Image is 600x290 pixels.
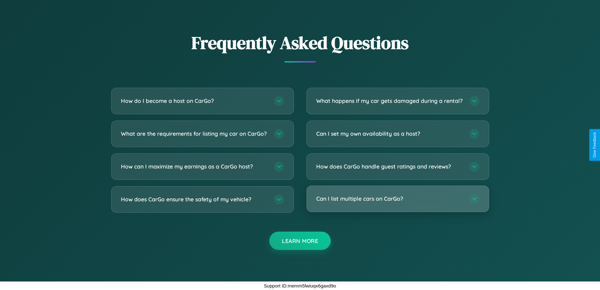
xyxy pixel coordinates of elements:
[264,281,336,290] p: Support ID: memm5lwiuqx6gaxd9o
[121,163,268,170] h3: How can I maximize my earnings as a CarGo host?
[121,97,268,105] h3: How do I become a host on CarGo?
[316,163,463,170] h3: How does CarGo handle guest ratings and reviews?
[316,130,463,138] h3: Can I set my own availability as a host?
[111,31,489,55] h2: Frequently Asked Questions
[316,195,463,203] h3: Can I list multiple cars on CarGo?
[121,195,268,203] h3: How does CarGo ensure the safety of my vehicle?
[121,130,268,138] h3: What are the requirements for listing my car on CarGo?
[316,97,463,105] h3: What happens if my car gets damaged during a rental?
[269,232,331,250] button: Learn More
[592,132,597,158] div: Give Feedback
